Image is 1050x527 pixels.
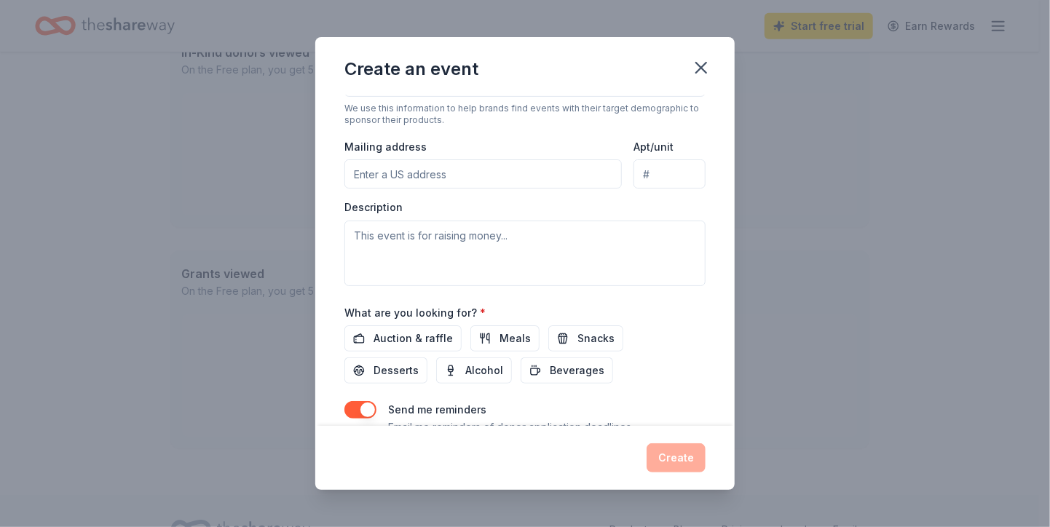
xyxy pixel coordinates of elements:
span: Meals [500,330,531,347]
span: Desserts [374,362,419,379]
label: Description [344,200,403,215]
span: Beverages [550,362,604,379]
label: What are you looking for? [344,306,486,320]
button: Meals [470,325,540,352]
span: Snacks [577,330,615,347]
button: Desserts [344,357,427,384]
label: Apt/unit [633,140,674,154]
p: Email me reminders of donor application deadlines [388,419,631,436]
button: Snacks [548,325,623,352]
button: Auction & raffle [344,325,462,352]
button: Alcohol [436,357,512,384]
div: We use this information to help brands find events with their target demographic to sponsor their... [344,103,706,126]
input: Enter a US address [344,159,622,189]
div: Create an event [344,58,478,81]
label: Mailing address [344,140,427,154]
span: Auction & raffle [374,330,453,347]
button: Beverages [521,357,613,384]
label: Send me reminders [388,403,486,416]
span: Alcohol [465,362,503,379]
input: # [633,159,706,189]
